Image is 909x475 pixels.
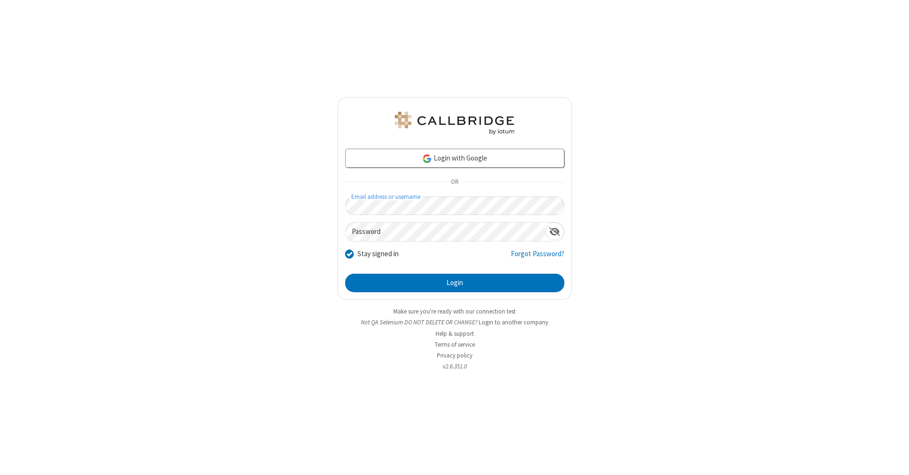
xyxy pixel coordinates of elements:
div: Show password [545,223,564,240]
a: Terms of service [435,341,475,349]
input: Email address or username [345,197,564,215]
label: Stay signed in [357,249,399,260]
button: Login to another company [479,318,548,327]
iframe: Chat [885,450,902,468]
a: Forgot Password? [511,249,564,267]
a: Make sure you're ready with our connection test [393,307,516,315]
li: Not QA Selenium DO NOT DELETE OR CHANGE? [338,318,572,327]
span: OR [447,176,462,189]
img: QA Selenium DO NOT DELETE OR CHANGE [393,112,516,134]
a: Help & support [436,330,474,338]
li: v2.6.351.0 [338,362,572,371]
a: Privacy policy [437,351,472,359]
button: Login [345,274,564,293]
img: google-icon.png [422,153,432,164]
input: Password [346,223,545,241]
a: Login with Google [345,149,564,168]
